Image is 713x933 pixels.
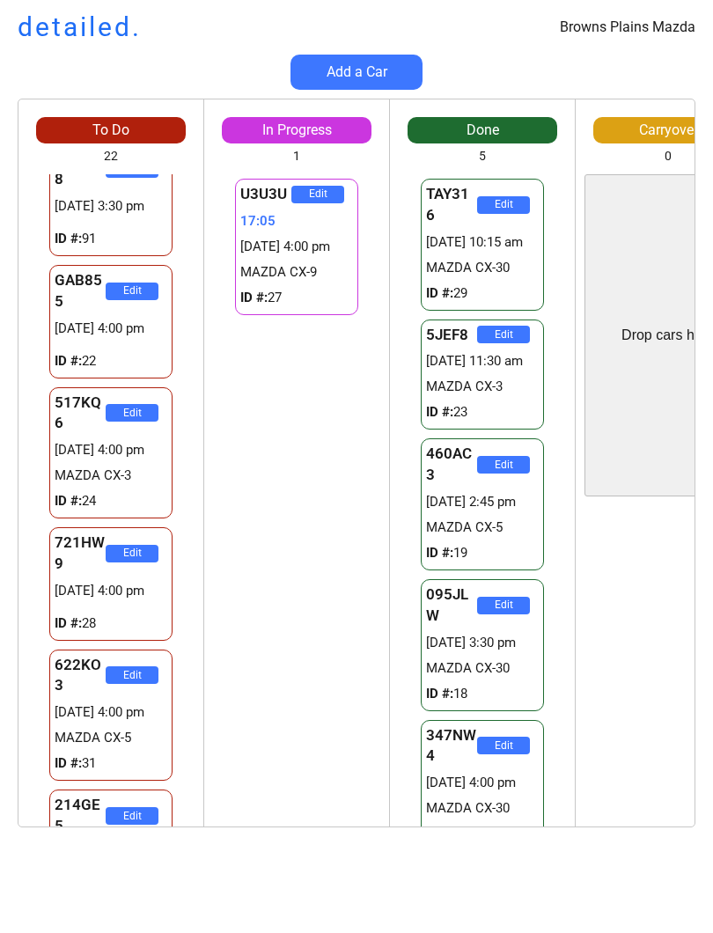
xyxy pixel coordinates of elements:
[55,466,167,485] div: MAZDA CX-3
[55,492,167,511] div: 24
[55,270,106,312] div: GAB855
[426,444,477,486] div: 460AC3
[18,9,142,46] h1: detailed.
[291,186,344,203] button: Edit
[426,659,539,678] div: MAZDA CX-30
[426,284,539,303] div: 29
[55,393,106,435] div: 517KQ6
[560,18,695,37] div: Browns Plains Mazda
[104,148,118,165] div: 22
[240,263,353,282] div: MAZDA CX-9
[665,148,672,165] div: 0
[426,634,539,652] div: [DATE] 3:30 pm
[426,725,477,768] div: 347NW4
[426,544,539,562] div: 19
[240,238,353,256] div: [DATE] 4:00 pm
[426,493,539,511] div: [DATE] 2:45 pm
[426,825,539,843] div: 35
[426,545,453,561] strong: ID #:
[408,121,557,140] div: Done
[55,230,167,248] div: 91
[55,197,167,216] div: [DATE] 3:30 pm
[477,456,530,474] button: Edit
[222,121,371,140] div: In Progress
[55,729,167,747] div: MAZDA CX-5
[55,441,167,459] div: [DATE] 4:00 pm
[55,655,106,697] div: 622KO3
[477,196,530,214] button: Edit
[55,352,167,371] div: 22
[426,403,539,422] div: 23
[426,325,477,346] div: 5JEF8
[55,231,82,246] strong: ID #:
[55,533,106,575] div: 721HW9
[240,289,353,307] div: 27
[106,666,158,684] button: Edit
[426,685,539,703] div: 18
[55,582,167,600] div: [DATE] 4:00 pm
[426,352,539,371] div: [DATE] 11:30 am
[36,121,186,140] div: To Do
[479,148,486,165] div: 5
[477,326,530,343] button: Edit
[55,755,82,771] strong: ID #:
[426,686,453,702] strong: ID #:
[240,290,268,305] strong: ID #:
[426,799,539,818] div: MAZDA CX-30
[426,285,453,301] strong: ID #:
[55,320,167,338] div: [DATE] 4:00 pm
[55,703,167,722] div: [DATE] 4:00 pm
[426,518,539,537] div: MAZDA CX-5
[426,826,453,841] strong: ID #:
[477,597,530,614] button: Edit
[55,754,167,773] div: 31
[426,584,477,627] div: 095JLW
[477,737,530,754] button: Edit
[106,283,158,300] button: Edit
[290,55,423,90] button: Add a Car
[240,184,291,205] div: U3U3U
[426,404,453,420] strong: ID #:
[55,615,82,631] strong: ID #:
[426,774,539,792] div: [DATE] 4:00 pm
[55,795,106,837] div: 214GE5
[426,378,539,396] div: MAZDA CX-3
[426,259,539,277] div: MAZDA CX-30
[55,353,82,369] strong: ID #:
[55,614,167,633] div: 28
[106,807,158,825] button: Edit
[426,233,539,252] div: [DATE] 10:15 am
[106,404,158,422] button: Edit
[106,545,158,562] button: Edit
[293,148,300,165] div: 1
[55,493,82,509] strong: ID #:
[240,212,353,231] div: 17:05
[426,184,477,226] div: TAY316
